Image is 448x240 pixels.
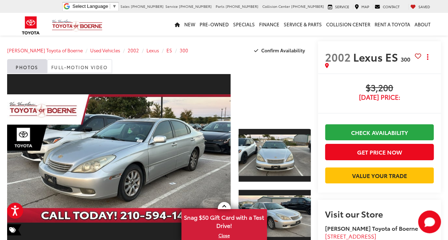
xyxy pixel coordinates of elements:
[325,224,418,232] strong: [PERSON_NAME] Toyota of Boerne
[17,14,44,37] img: Toyota
[325,167,434,183] a: Value Your Trade
[7,59,47,73] a: Photos
[418,210,441,233] svg: Start Chat
[238,128,310,182] a: Expand Photo 1
[128,47,139,53] a: 2002
[72,4,108,9] span: Select Language
[172,13,182,36] a: Home
[325,83,434,94] span: $3,200
[120,4,130,9] span: Sales
[182,13,197,36] a: New
[7,47,83,53] a: [PERSON_NAME] Toyota of Boerne
[166,47,172,53] a: ES
[325,144,434,160] button: Get Price Now
[5,94,233,223] img: 2002 Lexus ES 300
[216,4,225,9] span: Parts
[421,51,434,63] button: Actions
[325,49,351,64] span: 2002
[90,47,120,53] a: Used Vehicles
[231,13,257,36] a: Specials
[326,4,351,10] a: Service
[373,4,401,10] a: Contact
[52,19,103,32] img: Vic Vaughan Toyota of Boerne
[182,210,266,231] span: Snag $50 Gift Card with a Test Drive!
[427,54,428,60] span: dropdown dots
[325,94,434,101] span: [DATE] Price:
[325,232,376,240] span: [STREET_ADDRESS]
[418,4,430,9] span: Saved
[165,4,178,9] span: Service
[325,124,434,140] a: Check Availability
[180,47,188,53] a: 300
[401,55,410,63] span: 300
[325,209,434,218] h2: Visit our Store
[179,4,212,9] span: [PHONE_NUMBER]
[72,4,117,9] a: Select Language​
[324,13,372,36] a: Collision Center
[47,59,112,73] a: Full-Motion Video
[383,4,400,9] span: Contact
[257,13,282,36] a: Finance
[372,13,412,36] a: Rent a Toyota
[262,4,290,9] span: Collision Center
[238,195,311,237] img: 2002 Lexus ES 300
[238,135,311,176] img: 2002 Lexus ES 300
[291,4,324,9] span: [PHONE_NUMBER]
[353,4,371,10] a: Map
[282,13,324,36] a: Service & Parts: Opens in a new tab
[146,47,159,53] a: Lexus
[353,49,401,64] span: Lexus ES
[335,4,349,9] span: Service
[250,44,311,57] button: Confirm Availability
[131,4,164,9] span: [PHONE_NUMBER]
[418,210,441,233] button: Toggle Chat Window
[261,47,305,53] span: Confirm Availability
[238,73,310,121] div: View Full-Motion Video
[412,13,433,36] a: About
[197,13,231,36] a: Pre-Owned
[226,4,258,9] span: [PHONE_NUMBER]
[7,224,21,235] span: Special
[112,4,117,9] span: ▼
[408,4,432,10] a: My Saved Vehicles
[361,4,369,9] span: Map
